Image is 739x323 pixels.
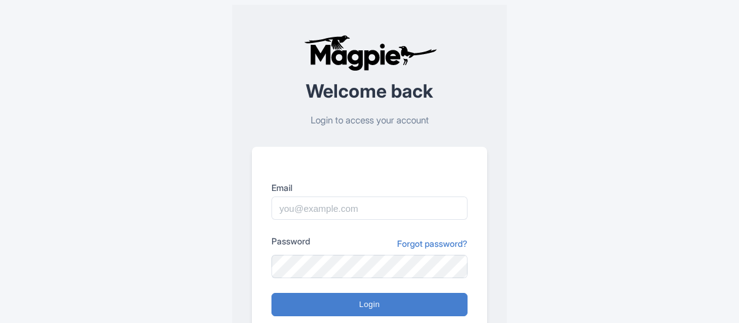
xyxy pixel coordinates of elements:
p: Login to access your account [252,114,487,128]
input: you@example.com [271,197,468,220]
img: logo-ab69f6fb50320c5b225c76a69d11143b.png [301,34,439,71]
h2: Welcome back [252,81,487,101]
input: Login [271,293,468,316]
label: Email [271,181,468,194]
label: Password [271,235,310,247]
a: Forgot password? [397,237,468,250]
